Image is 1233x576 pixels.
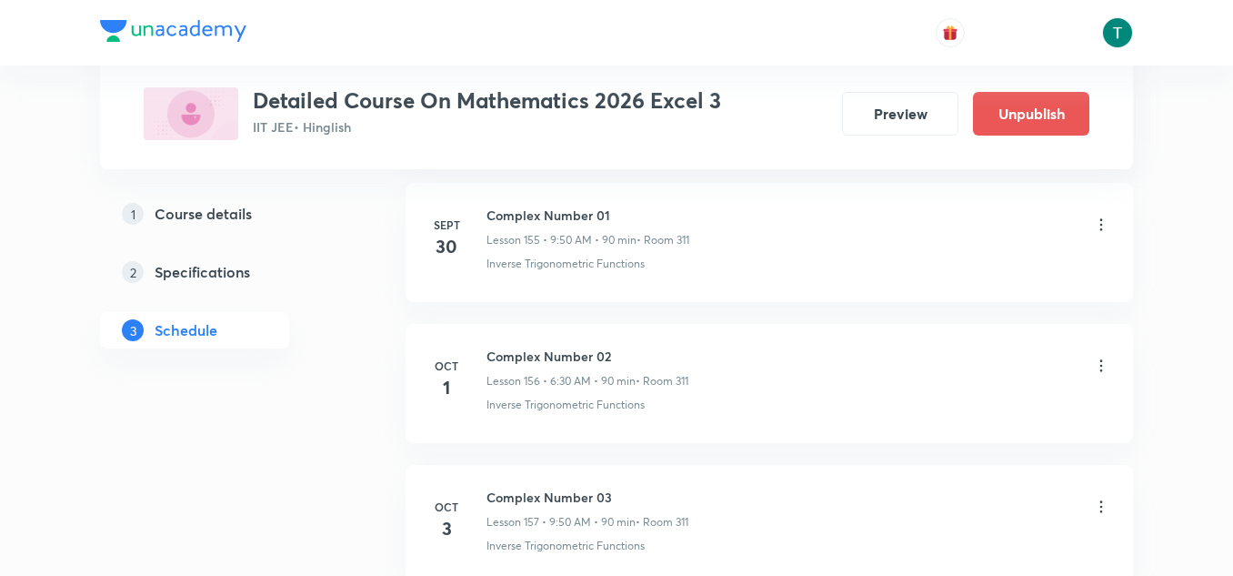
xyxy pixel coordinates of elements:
h5: Schedule [155,319,217,341]
button: Preview [842,92,958,136]
img: 14308243-DABF-46BB-982D-2875DEDB9060_plus.png [144,87,238,140]
p: 2 [122,261,144,283]
p: IIT JEE • Hinglish [253,117,721,136]
img: avatar [942,25,958,41]
h3: Detailed Course On Mathematics 2026 Excel 3 [253,87,721,114]
a: 2Specifications [100,254,347,290]
button: Unpublish [973,92,1089,136]
img: Tajvendra Singh [1102,17,1133,48]
p: • Room 311 [636,373,688,389]
h5: Specifications [155,261,250,283]
h6: Oct [428,499,465,515]
h6: Oct [428,358,465,374]
h6: Complex Number 01 [486,206,689,225]
a: 1Course details [100,196,347,232]
p: Inverse Trigonometric Functions [486,256,645,272]
p: • Room 311 [636,514,688,531]
p: Inverse Trigonometric Functions [486,538,645,554]
h6: Sept [428,217,465,233]
p: Inverse Trigonometric Functions [486,397,645,413]
h4: 3 [428,515,465,542]
h6: Complex Number 02 [486,347,688,366]
h5: Course details [155,203,252,225]
p: Lesson 157 • 9:50 AM • 90 min [486,514,636,531]
p: Lesson 156 • 6:30 AM • 90 min [486,373,636,389]
h4: 1 [428,374,465,401]
img: Company Logo [100,20,246,42]
p: • Room 311 [637,232,689,248]
button: avatar [936,18,965,47]
a: Company Logo [100,20,246,46]
p: Lesson 155 • 9:50 AM • 90 min [486,232,637,248]
p: 1 [122,203,144,225]
p: 3 [122,319,144,341]
h6: Complex Number 03 [486,488,688,507]
h4: 30 [428,233,465,260]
